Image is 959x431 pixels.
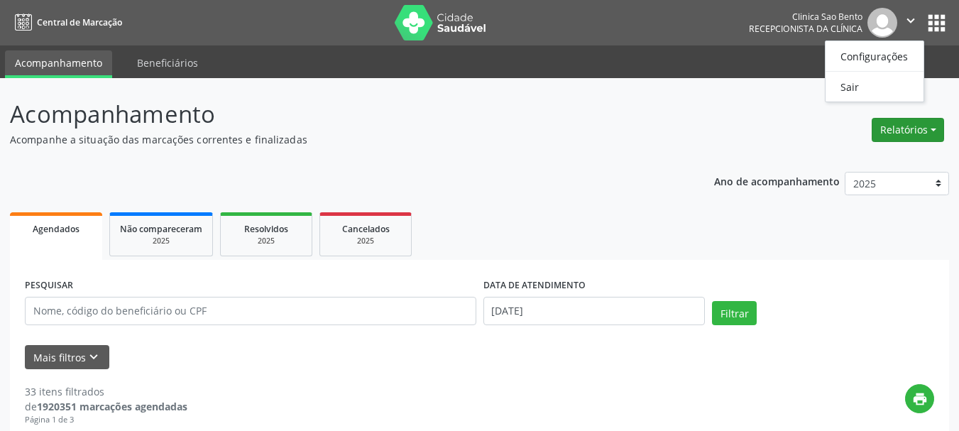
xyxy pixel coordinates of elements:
[826,46,924,66] a: Configurações
[10,132,667,147] p: Acompanhe a situação das marcações correntes e finalizadas
[37,400,187,413] strong: 1920351 marcações agendadas
[714,172,840,190] p: Ano de acompanhamento
[749,11,862,23] div: Clinica Sao Bento
[127,50,208,75] a: Beneficiários
[897,8,924,38] button: 
[231,236,302,246] div: 2025
[10,11,122,34] a: Central de Marcação
[25,384,187,399] div: 33 itens filtrados
[25,399,187,414] div: de
[25,345,109,370] button: Mais filtroskeyboard_arrow_down
[712,301,757,325] button: Filtrar
[749,23,862,35] span: Recepcionista da clínica
[483,275,586,297] label: DATA DE ATENDIMENTO
[25,297,476,325] input: Nome, código do beneficiário ou CPF
[5,50,112,78] a: Acompanhamento
[330,236,401,246] div: 2025
[86,349,102,365] i: keyboard_arrow_down
[25,275,73,297] label: PESQUISAR
[825,40,924,102] ul: 
[37,16,122,28] span: Central de Marcação
[120,236,202,246] div: 2025
[872,118,944,142] button: Relatórios
[25,414,187,426] div: Página 1 de 3
[342,223,390,235] span: Cancelados
[903,13,919,28] i: 
[905,384,934,413] button: print
[33,223,80,235] span: Agendados
[244,223,288,235] span: Resolvidos
[924,11,949,36] button: apps
[912,391,928,407] i: print
[483,297,706,325] input: Selecione um intervalo
[10,97,667,132] p: Acompanhamento
[826,77,924,97] a: Sair
[120,223,202,235] span: Não compareceram
[867,8,897,38] img: img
